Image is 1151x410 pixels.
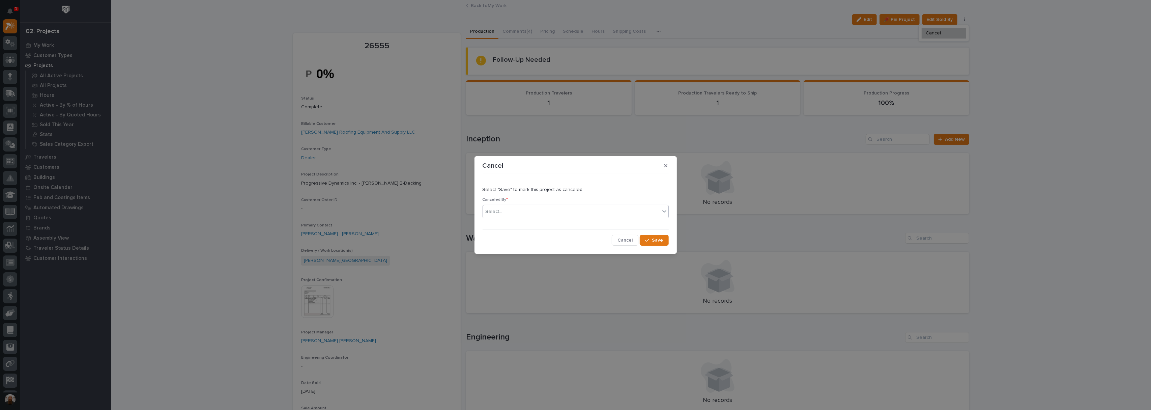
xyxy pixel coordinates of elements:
[617,237,633,243] span: Cancel
[483,162,504,170] p: Cancel
[483,198,508,202] span: Canceled By
[612,235,638,246] button: Cancel
[652,237,663,243] span: Save
[486,208,502,215] div: Select...
[640,235,668,246] button: Save
[483,187,669,193] p: Select "Save" to mark this project as canceled.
